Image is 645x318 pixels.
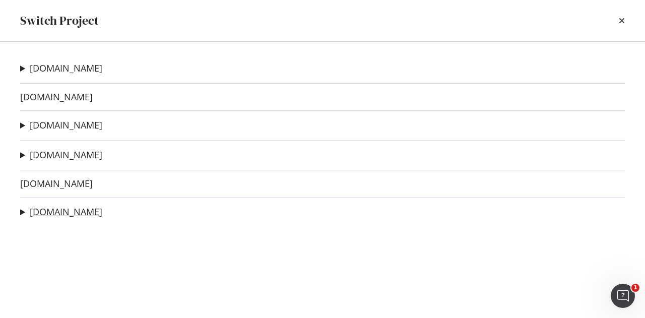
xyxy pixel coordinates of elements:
div: times [619,12,625,29]
summary: [DOMAIN_NAME] [20,206,102,219]
summary: [DOMAIN_NAME] [20,149,102,162]
a: [DOMAIN_NAME] [30,120,102,131]
a: [DOMAIN_NAME] [20,178,93,189]
summary: [DOMAIN_NAME] [20,119,102,132]
span: 1 [631,284,639,292]
summary: [DOMAIN_NAME] [20,62,102,75]
a: [DOMAIN_NAME] [30,150,102,160]
a: [DOMAIN_NAME] [30,207,102,217]
iframe: Intercom live chat [611,284,635,308]
a: [DOMAIN_NAME] [30,63,102,74]
a: [DOMAIN_NAME] [20,92,93,102]
div: Switch Project [20,12,99,29]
